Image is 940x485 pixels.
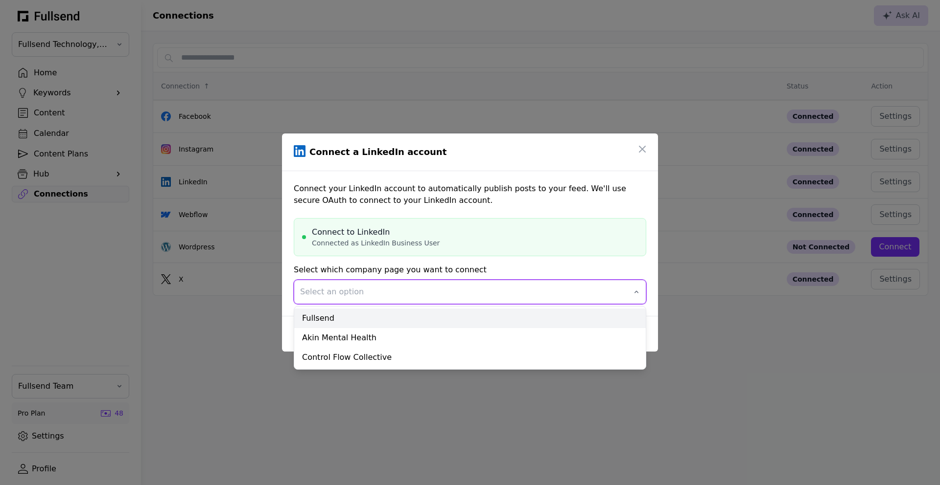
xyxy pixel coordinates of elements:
h4: Connect to LinkedIn [312,226,440,238]
span: Select an option [300,286,626,298]
div: Akin Mental Health [294,328,646,348]
p: Connect your LinkedIn account to automatically publish posts to your feed. We'll use secure OAuth... [294,183,646,206]
div: Control Flow Collective [294,348,646,367]
h1: Connect a LinkedIn account [309,145,446,159]
span: Select which company page you want to connect [294,265,487,274]
div: Fullsend [294,309,646,328]
p: Connected as LinkedIn Business User [312,238,440,248]
button: Select an option [294,280,646,304]
img: LinkedIn [294,145,305,157]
